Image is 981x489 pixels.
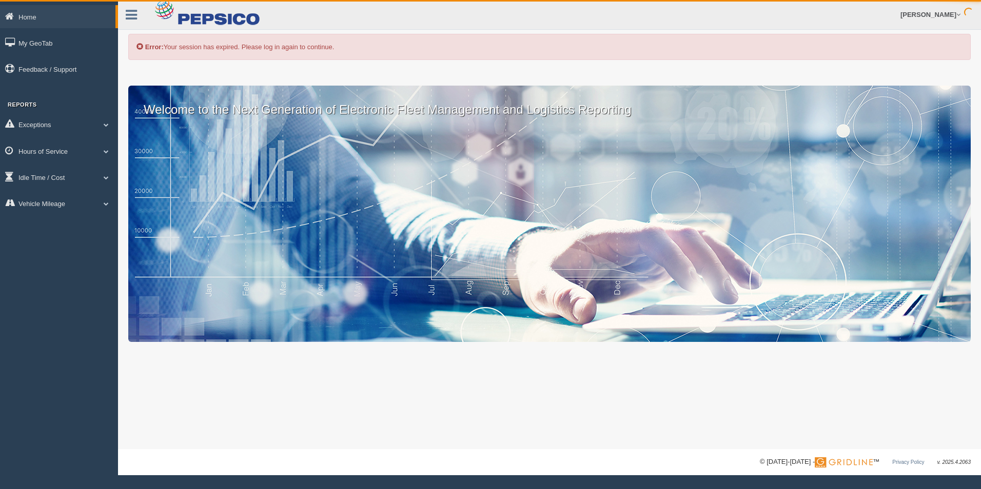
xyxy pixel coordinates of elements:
[128,86,971,118] p: Welcome to the Next Generation of Electronic Fleet Management and Logistics Reporting
[815,457,873,467] img: Gridline
[128,34,971,60] div: Your session has expired. Please log in again to continue.
[892,459,924,465] a: Privacy Policy
[760,457,971,467] div: © [DATE]-[DATE] - ™
[937,459,971,465] span: v. 2025.4.2063
[145,43,164,51] b: Error:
